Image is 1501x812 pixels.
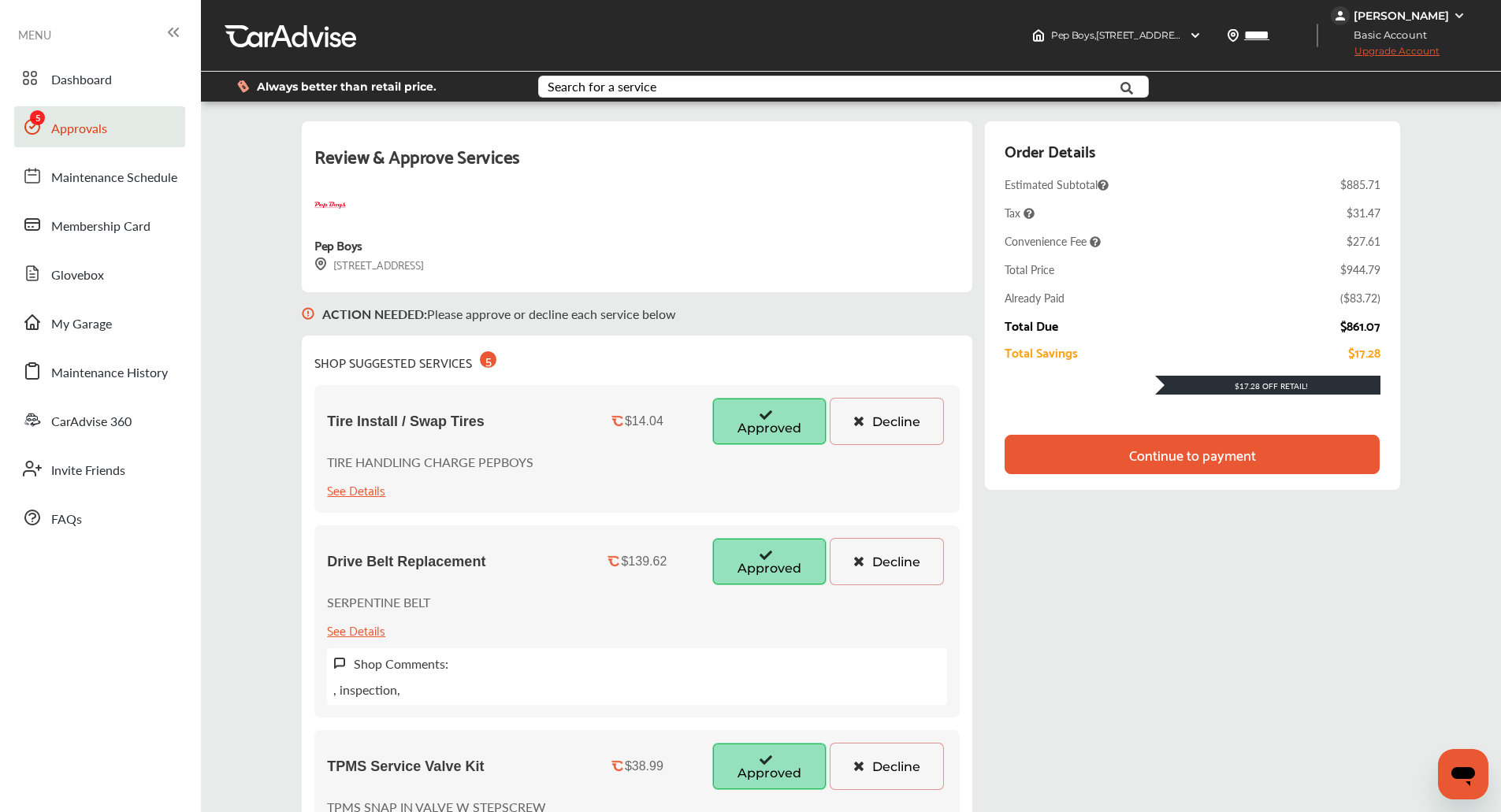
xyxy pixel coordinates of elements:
[1005,233,1101,249] span: Convenience Fee
[1347,205,1380,221] div: $31.47
[51,412,132,432] span: CarAdvise 360
[327,413,484,430] span: Tire Install / Swap Tires
[14,155,185,196] a: Maintenance Schedule
[327,479,385,500] div: See Details
[1005,176,1109,192] span: Estimated Subtotal
[333,657,346,670] img: svg+xml;base64,PHN2ZyB3aWR0aD0iMTYiIGhlaWdodD0iMTciIHZpZXdCb3g9IjAgMCAxNiAxNyIgZmlsbD0ibm9uZSIgeG...
[712,538,827,585] button: Approved
[1348,345,1380,359] div: $17.28
[830,743,944,790] button: Decline
[1332,27,1439,43] span: Basic Account
[1155,380,1380,391] div: $17.28 Off Retail!
[51,168,177,188] span: Maintenance Schedule
[322,305,676,323] p: Please approve or decline each service below
[327,593,430,611] p: SERPENTINE BELT
[1129,447,1256,462] div: Continue to payment
[314,234,362,255] div: Pep Boys
[302,292,314,336] img: svg+xml;base64,PHN2ZyB3aWR0aD0iMTYiIGhlaWdodD0iMTciIHZpZXdCb3g9IjAgMCAxNiAxNyIgZmlsbD0ibm9uZSIgeG...
[1340,261,1380,277] div: $944.79
[712,743,827,790] button: Approved
[1340,176,1380,192] div: $885.71
[314,348,496,373] div: SHOP SUGGESTED SERVICES
[333,680,400,699] p: , inspection,
[1051,29,1255,41] span: Pep Boys , [STREET_ADDRESS] PACE , FL 32571
[51,217,150,237] span: Membership Card
[14,204,185,245] a: Membership Card
[237,80,249,93] img: dollor_label_vector.a70140d1.svg
[14,497,185,538] a: FAQs
[51,461,125,481] span: Invite Friends
[625,414,663,428] div: $14.04
[314,255,424,273] div: [STREET_ADDRESS]
[327,554,485,570] span: Drive Belt Replacement
[314,140,960,190] div: Review & Approve Services
[1331,45,1440,65] span: Upgrade Account
[1005,261,1054,277] div: Total Price
[1032,29,1045,42] img: header-home-logo.8d720a4f.svg
[14,253,185,294] a: Glovebox
[830,398,944,445] button: Decline
[1438,749,1488,799] iframe: Button to launch messaging window
[14,350,185,391] a: Maintenance History
[1005,318,1058,332] div: Total Due
[354,654,448,673] label: Shop Comments:
[1340,318,1380,332] div: $861.07
[257,81,437,92] span: Always better than retail price.
[1005,290,1064,306] div: Already Paid
[621,554,667,569] div: $139.62
[548,80,656,93] div: Search for a service
[625,759,663,773] div: $38.99
[327,619,385,640] div: See Details
[1354,9,1449,23] div: [PERSON_NAME]
[327,453,533,471] p: TIRE HANDLING CHARGE PEPBOYS
[1227,29,1239,42] img: location_vector.a44bc228.svg
[1189,29,1202,42] img: header-down-arrow.9dd2ce7d.svg
[51,265,104,286] span: Glovebox
[480,351,496,368] div: 5
[314,190,346,221] img: logo-pepboys.png
[1005,205,1035,221] span: Tax
[51,70,112,91] span: Dashboard
[1453,9,1466,22] img: WGsFRI8htEPBVLJbROoPRyZpYNWhNONpIPPETTm6eUC0GeLEiAAAAAElFTkSuQmCC
[14,57,185,98] a: Dashboard
[51,510,82,530] span: FAQs
[1005,137,1095,164] div: Order Details
[1331,6,1350,25] img: jVpblrzwTbfkPYzPPzSLxeg0AAAAASUVORK5CYII=
[1340,290,1380,306] div: ( $83.72 )
[51,363,168,384] span: Maintenance History
[1005,345,1078,359] div: Total Savings
[830,538,944,585] button: Decline
[322,305,427,323] b: ACTION NEEDED :
[712,398,827,445] button: Approved
[14,106,185,147] a: Approvals
[327,758,484,775] span: TPMS Service Valve Kit
[51,314,112,335] span: My Garage
[1317,24,1318,47] img: header-divider.bc55588e.svg
[14,302,185,343] a: My Garage
[314,258,327,271] img: svg+xml;base64,PHN2ZyB3aWR0aD0iMTYiIGhlaWdodD0iMTciIHZpZXdCb3g9IjAgMCAxNiAxNyIgZmlsbD0ibm9uZSIgeG...
[14,399,185,440] a: CarAdvise 360
[18,28,51,41] span: MENU
[51,119,107,139] span: Approvals
[14,448,185,489] a: Invite Friends
[1347,233,1380,249] div: $27.61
